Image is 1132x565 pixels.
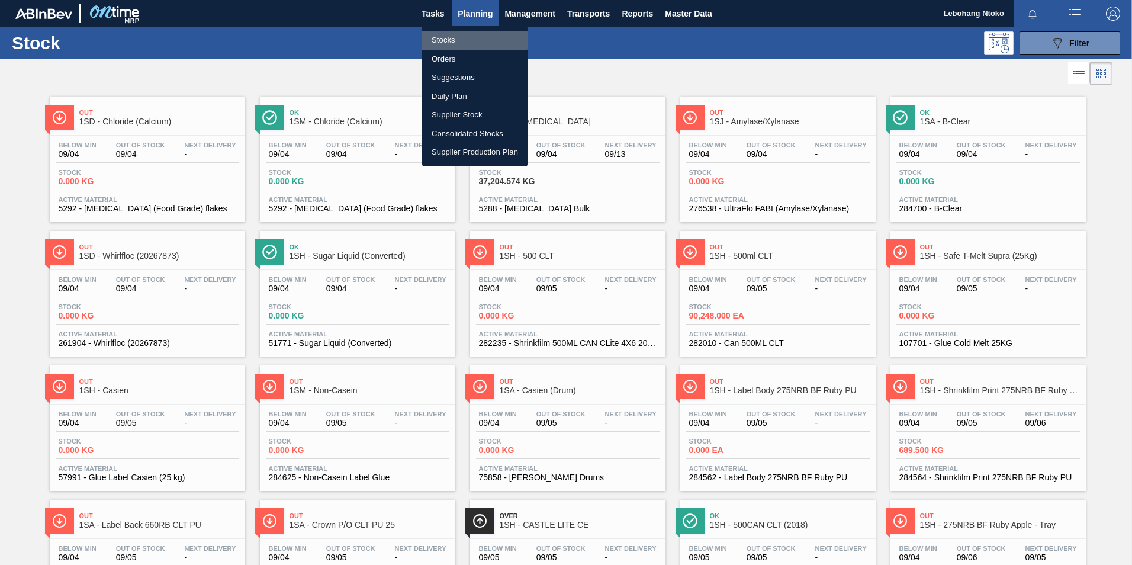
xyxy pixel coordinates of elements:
a: Supplier Production Plan [422,143,528,162]
a: Orders [422,50,528,69]
a: Consolidated Stocks [422,124,528,143]
a: Stocks [422,31,528,50]
a: Suggestions [422,68,528,87]
a: Daily Plan [422,87,528,106]
a: Supplier Stock [422,105,528,124]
